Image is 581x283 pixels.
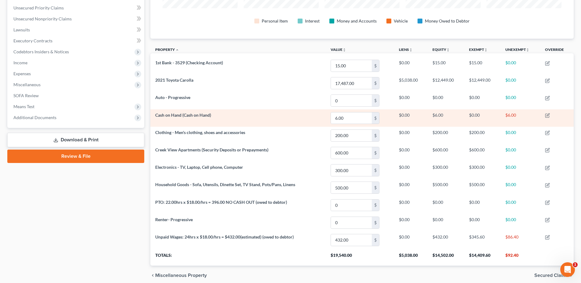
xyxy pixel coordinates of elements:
[372,60,379,72] div: $
[331,130,372,141] input: 0.00
[262,18,288,24] div: Personal Item
[446,48,450,52] i: unfold_more
[540,44,574,57] th: Override
[464,92,500,109] td: $0.00
[428,214,464,231] td: $0.00
[372,182,379,193] div: $
[331,234,372,246] input: 0.00
[331,95,372,106] input: 0.00
[484,48,488,52] i: unfold_more
[13,82,41,87] span: Miscellaneous
[175,48,179,52] i: expand_less
[155,182,295,187] span: Household Goods - Sofa, Utensils, Dinette Set, TV Stand, Pots/Pans, Linens
[13,5,64,10] span: Unsecured Priority Claims
[9,35,144,46] a: Executory Contracts
[500,179,540,196] td: $0.00
[9,90,144,101] a: SOFA Review
[428,179,464,196] td: $500.00
[409,48,413,52] i: unfold_more
[305,18,320,24] div: Interest
[526,48,529,52] i: unfold_more
[372,112,379,124] div: $
[500,109,540,127] td: $6.00
[155,130,245,135] span: Clothing - Men's clothing, shoes and accessories
[464,57,500,74] td: $15.00
[331,217,372,228] input: 0.00
[428,231,464,249] td: $432.00
[9,24,144,35] a: Lawsuits
[394,249,428,266] th: $5,038.00
[13,93,39,98] span: SOFA Review
[331,147,372,159] input: 0.00
[394,144,428,161] td: $0.00
[464,179,500,196] td: $500.00
[150,249,326,266] th: Totals:
[394,18,408,24] div: Vehicle
[469,47,488,52] a: Exemptunfold_more
[464,161,500,179] td: $300.00
[534,273,574,278] button: Secured Claims chevron_right
[394,92,428,109] td: $0.00
[13,104,34,109] span: Means Test
[372,147,379,159] div: $
[464,214,500,231] td: $0.00
[464,109,500,127] td: $0.00
[428,196,464,214] td: $0.00
[500,231,540,249] td: $86.40
[155,60,223,65] span: 1st Bank - 3529 (Checking Account)
[13,49,69,54] span: Codebtors Insiders & Notices
[428,57,464,74] td: $15.00
[337,18,377,24] div: Money and Accounts
[534,273,569,278] span: Secured Claims
[331,182,372,193] input: 0.00
[500,144,540,161] td: $0.00
[13,115,56,120] span: Additional Documents
[331,47,346,52] a: Valueunfold_more
[331,164,372,176] input: 0.00
[428,75,464,92] td: $12,449.00
[372,77,379,89] div: $
[394,109,428,127] td: $0.00
[399,47,413,52] a: Liensunfold_more
[464,144,500,161] td: $600.00
[331,112,372,124] input: 0.00
[500,161,540,179] td: $0.00
[573,262,578,267] span: 1
[464,196,500,214] td: $0.00
[432,47,450,52] a: Equityunfold_more
[500,57,540,74] td: $0.00
[13,60,27,65] span: Income
[500,127,540,144] td: $0.00
[505,47,529,52] a: Unexemptunfold_more
[394,196,428,214] td: $0.00
[428,249,464,266] th: $14,502.00
[13,71,31,76] span: Expenses
[394,127,428,144] td: $0.00
[13,38,52,43] span: Executory Contracts
[9,13,144,24] a: Unsecured Nonpriority Claims
[394,231,428,249] td: $0.00
[343,48,346,52] i: unfold_more
[331,77,372,89] input: 0.00
[155,200,287,205] span: PTO: 22.00hrs x $18.00/hrs = 396.00 NO CASH OUT (owed to debtor)
[155,234,294,239] span: Unpaid Wages: 24hrs x $18.00/hrs = $432.00(estimated) (owed to debtor)
[394,179,428,196] td: $0.00
[331,60,372,72] input: 0.00
[425,18,470,24] div: Money Owed to Debtor
[9,2,144,13] a: Unsecured Priority Claims
[372,200,379,211] div: $
[326,249,394,266] th: $19,540.00
[464,249,500,266] th: $14,409.60
[13,16,72,21] span: Unsecured Nonpriority Claims
[464,231,500,249] td: $345.60
[155,273,207,278] span: Miscellaneous Property
[428,92,464,109] td: $0.00
[428,109,464,127] td: $6.00
[464,75,500,92] td: $12,449.00
[155,217,193,222] span: Renter- Progressive
[428,161,464,179] td: $300.00
[13,27,30,32] span: Lawsuits
[150,273,207,278] button: chevron_left Miscellaneous Property
[331,200,372,211] input: 0.00
[500,214,540,231] td: $0.00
